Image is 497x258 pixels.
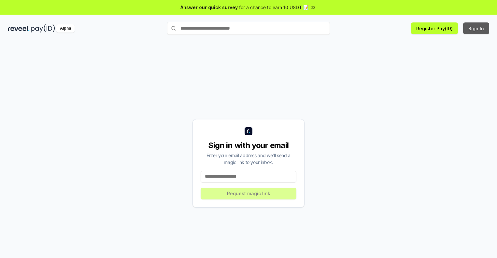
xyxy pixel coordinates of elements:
[56,24,75,33] div: Alpha
[201,152,296,166] div: Enter your email address and we’ll send a magic link to your inbox.
[463,22,489,34] button: Sign In
[201,140,296,151] div: Sign in with your email
[239,4,309,11] span: for a chance to earn 10 USDT 📝
[411,22,458,34] button: Register Pay(ID)
[180,4,238,11] span: Answer our quick survey
[245,127,252,135] img: logo_small
[31,24,55,33] img: pay_id
[8,24,30,33] img: reveel_dark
